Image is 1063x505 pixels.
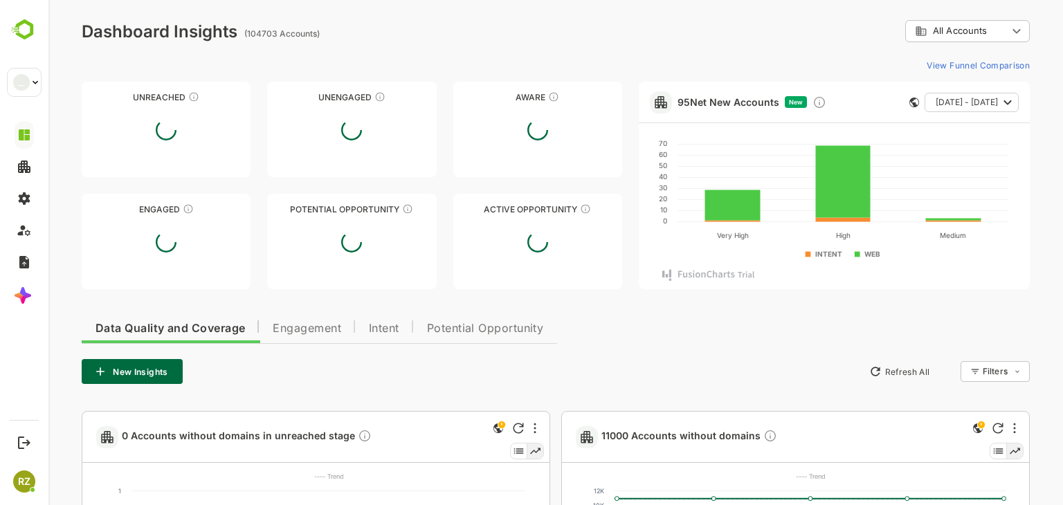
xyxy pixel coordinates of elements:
[320,323,351,334] span: Intent
[219,204,388,214] div: Potential Opportunity
[379,323,496,334] span: Potential Opportunity
[553,429,734,445] a: 11000 Accounts without domainsDescription not present
[196,28,275,39] ag: (104703 Accounts)
[610,150,619,158] text: 60
[741,98,754,106] span: New
[610,183,619,192] text: 30
[33,204,202,214] div: Engaged
[887,93,950,111] span: [DATE] - [DATE]
[545,487,556,495] text: 12K
[866,25,959,37] div: All Accounts
[553,429,729,445] span: 11000 Accounts without domains
[500,91,511,102] div: These accounts have just entered the buying cycle and need further nurturing
[629,96,731,108] a: 95Net New Accounts
[326,91,337,102] div: These accounts have not shown enough engagement and need nurturing
[33,92,202,102] div: Unreached
[70,487,73,495] text: 1
[531,203,543,214] div: These accounts have open opportunities which might be at any of the Sales Stages
[219,92,388,102] div: Unengaged
[933,359,981,384] div: Filters
[610,139,619,147] text: 70
[715,429,729,445] div: Description not present
[934,366,959,376] div: Filters
[944,423,955,434] div: Refresh
[921,420,938,439] div: This is a global insight. Segment selection is not applicable for this view
[861,98,871,107] div: This card does not support filter and segments
[134,203,145,214] div: These accounts are warm, further nurturing would qualify them to MQAs
[442,420,458,439] div: This is a global insight. Segment selection is not applicable for this view
[857,18,981,45] div: All Accounts
[764,95,778,109] div: Discover new ICP-fit accounts showing engagement — via intent surges, anonymous website visits, L...
[7,17,42,43] img: BambooboxLogoMark.f1c84d78b4c51b1a7b5f700c9845e183.svg
[15,433,33,452] button: Logout
[612,205,619,214] text: 10
[224,323,293,334] span: Engagement
[747,472,776,480] text: ---- Trend
[266,472,296,480] text: ---- Trend
[610,194,619,203] text: 20
[13,470,35,493] div: RZ
[610,172,619,181] text: 40
[815,360,887,383] button: Refresh All
[485,423,488,434] div: More
[73,429,323,445] span: 0 Accounts without domains in unreached stage
[891,231,918,239] text: Medium
[464,423,475,434] div: Refresh
[787,231,801,240] text: High
[884,26,938,36] span: All Accounts
[73,429,329,445] a: 0 Accounts without domains in unreached stageDescription not present
[610,161,619,169] text: 50
[140,91,151,102] div: These accounts have not been engaged with for a defined time period
[873,54,981,76] button: View Funnel Comparison
[13,74,30,91] div: __
[354,203,365,214] div: These accounts are MQAs and can be passed on to Inside Sales
[615,217,619,225] text: 0
[47,323,197,334] span: Data Quality and Coverage
[405,92,574,102] div: Aware
[668,231,700,240] text: Very High
[309,429,323,445] div: Description not present
[965,423,967,434] div: More
[33,21,189,42] div: Dashboard Insights
[876,93,970,112] button: [DATE] - [DATE]
[405,204,574,214] div: Active Opportunity
[33,359,134,384] button: New Insights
